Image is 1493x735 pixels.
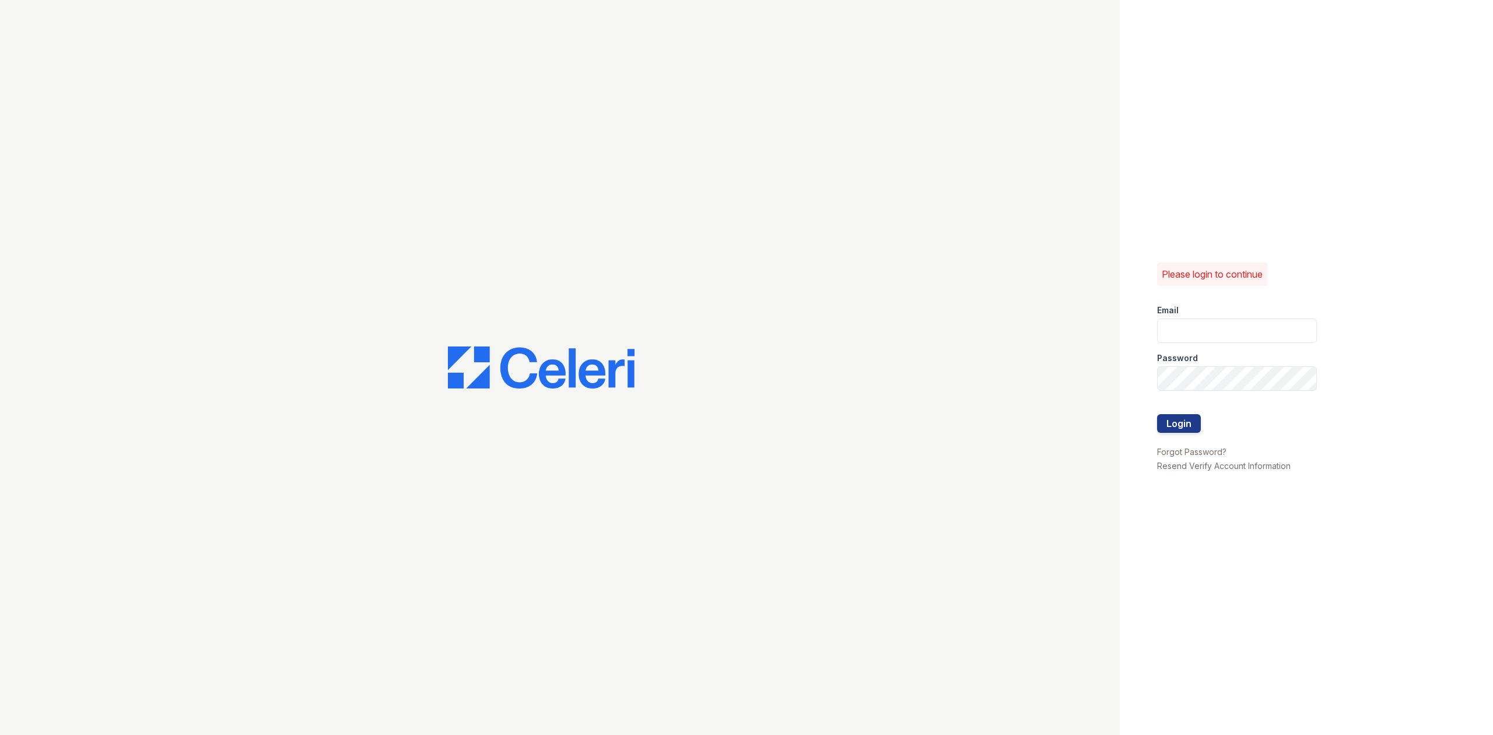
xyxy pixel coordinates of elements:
label: Password [1157,352,1198,364]
a: Resend Verify Account Information [1157,461,1291,471]
p: Please login to continue [1162,267,1263,281]
a: Forgot Password? [1157,447,1226,457]
label: Email [1157,304,1179,316]
img: CE_Logo_Blue-a8612792a0a2168367f1c8372b55b34899dd931a85d93a1a3d3e32e68fde9ad4.png [448,346,635,388]
button: Login [1157,414,1201,433]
